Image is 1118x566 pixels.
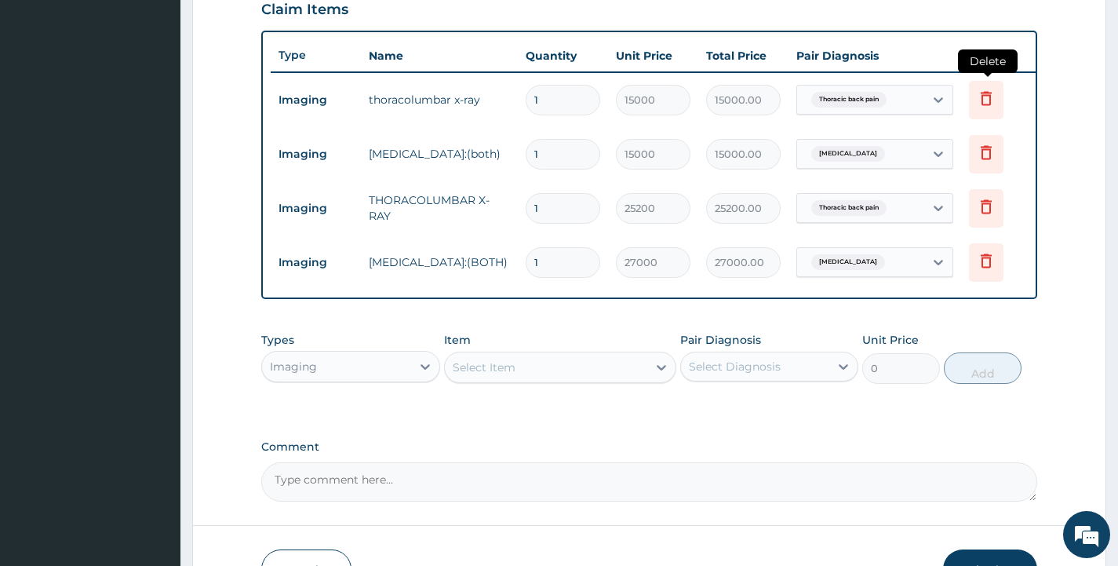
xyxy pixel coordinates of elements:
th: Type [271,41,361,70]
h3: Claim Items [261,2,348,19]
span: Thoracic back pain [811,200,887,216]
td: [MEDICAL_DATA]:(both) [361,138,518,170]
td: Imaging [271,86,361,115]
th: Unit Price [608,40,698,71]
td: [MEDICAL_DATA]:(BOTH) [361,246,518,278]
img: d_794563401_company_1708531726252_794563401 [29,79,64,118]
th: Pair Diagnosis [788,40,961,71]
span: [MEDICAL_DATA] [811,254,885,270]
th: Total Price [698,40,788,71]
td: thoracolumbar x-ray [361,84,518,115]
label: Pair Diagnosis [680,332,761,348]
label: Comment [261,440,1037,454]
div: Chat with us now [82,88,264,108]
label: Types [261,334,294,347]
div: Select Item [453,360,515,375]
span: We're online! [91,178,217,337]
label: Unit Price [862,332,919,348]
th: Name [361,40,518,71]
label: Item [444,332,471,348]
button: Add [944,352,1021,384]
div: Imaging [270,359,317,374]
span: [MEDICAL_DATA] [811,146,885,162]
td: Imaging [271,140,361,169]
td: Imaging [271,248,361,277]
textarea: Type your message and hit 'Enter' [8,389,299,444]
div: Minimize live chat window [257,8,295,46]
td: THORACOLUMBAR X-RAY [361,184,518,232]
div: Select Diagnosis [689,359,781,374]
span: Thoracic back pain [811,92,887,108]
th: Quantity [518,40,608,71]
td: Imaging [271,194,361,223]
th: Actions [961,40,1040,71]
span: Delete [958,49,1018,73]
